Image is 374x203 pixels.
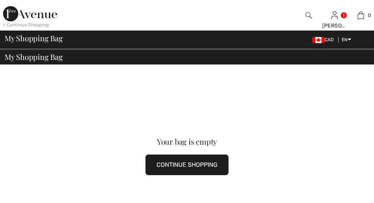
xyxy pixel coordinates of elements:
[145,155,229,175] button: CONTINUE SHOPPING
[348,11,374,20] a: 0
[312,37,337,42] span: CAD
[3,6,57,21] img: 1ère Avenue
[358,11,364,20] img: My Bag
[331,11,338,20] img: My Info
[331,11,338,19] a: Sign In
[368,12,371,19] span: 0
[23,138,351,145] div: Your bag is empty
[5,34,63,42] span: My Shopping Bag
[312,37,324,43] img: Canadian Dollar
[305,11,312,20] img: search the website
[342,37,351,42] span: EN
[5,53,63,61] span: My Shopping Bag
[322,22,348,30] div: [PERSON_NAME]
[3,21,49,28] div: < Continue Shopping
